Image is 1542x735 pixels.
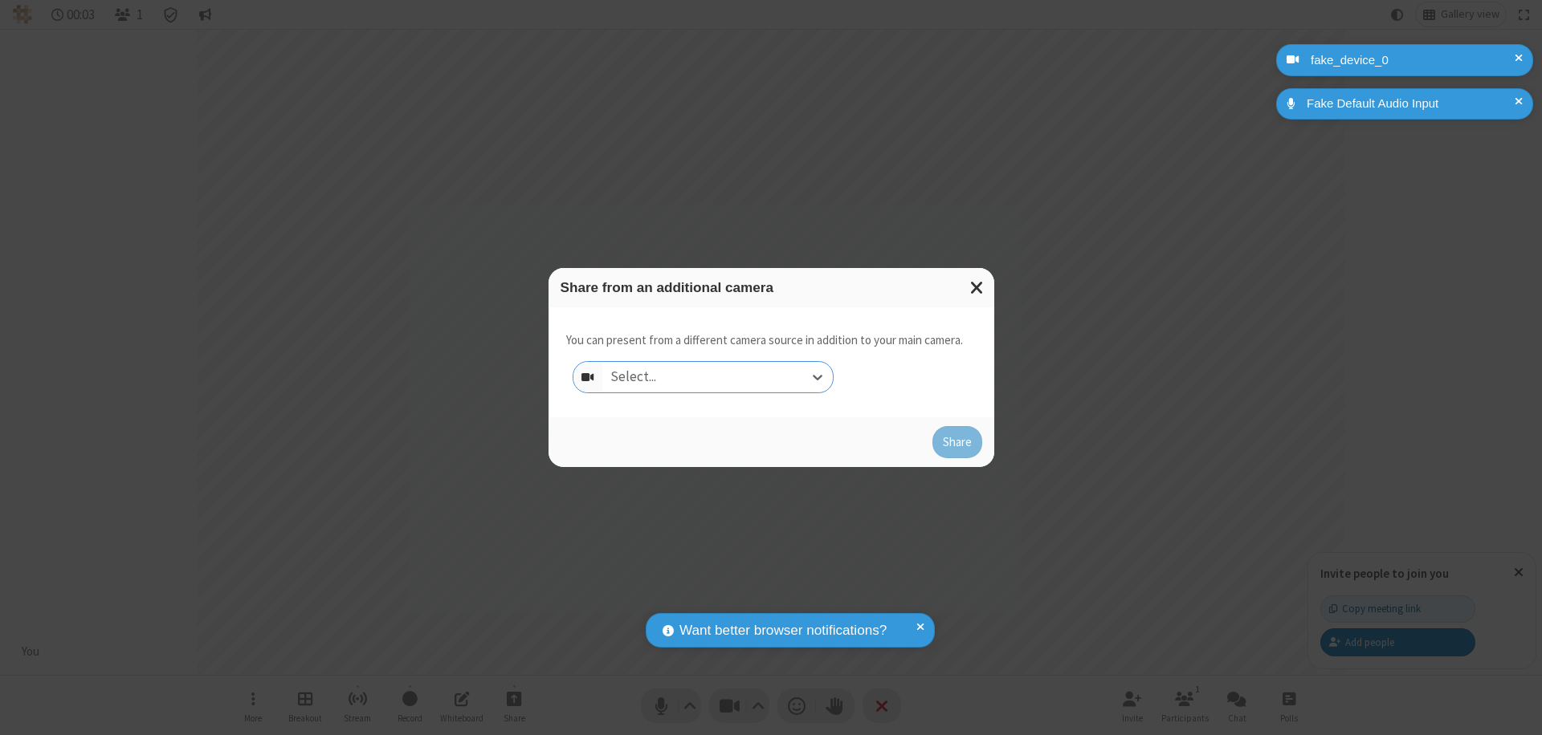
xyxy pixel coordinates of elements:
[961,268,994,307] button: Close modal
[1305,51,1521,70] div: fake_device_0
[566,331,963,350] p: You can present from a different camera source in addition to your main camera.
[932,426,982,458] button: Share
[679,620,887,641] span: Want better browser notifications?
[561,280,982,295] h3: Share from an additional camera
[1301,95,1521,113] div: Fake Default Audio Input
